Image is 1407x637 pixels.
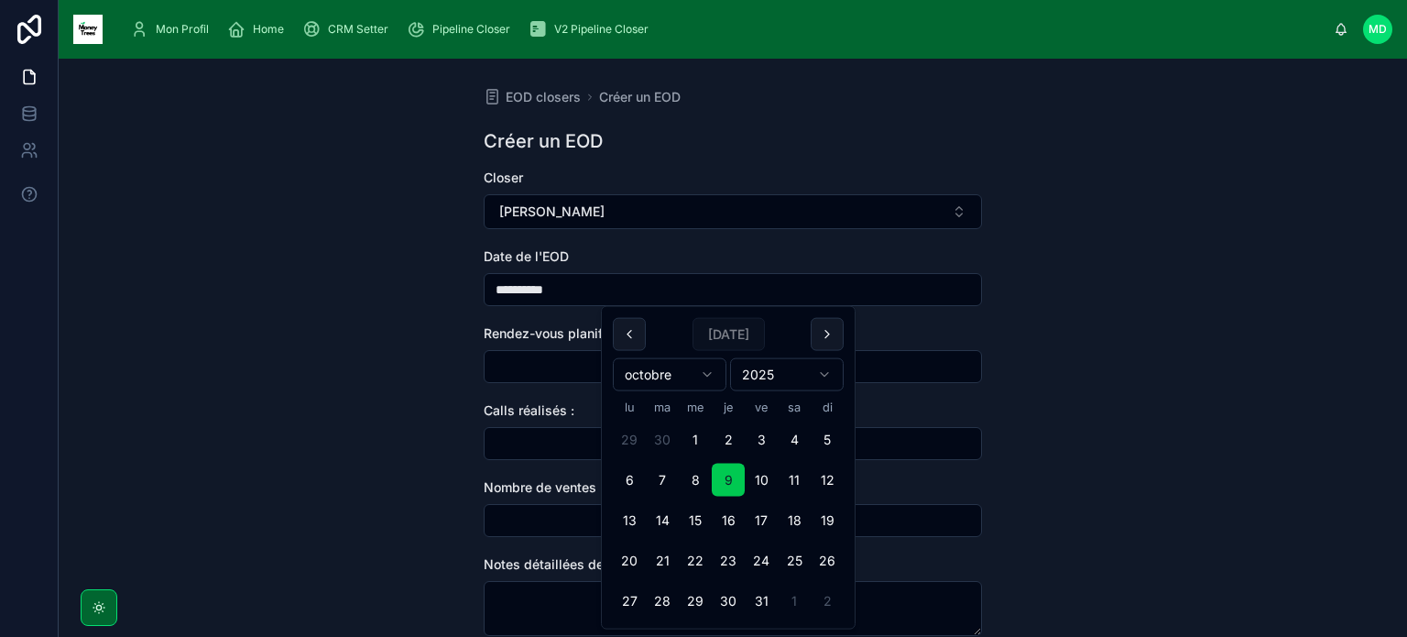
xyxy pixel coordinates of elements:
span: Notes détaillées des closings [484,556,667,572]
button: dimanche 26 octobre 2025 [811,544,844,577]
div: scrollable content [117,9,1334,49]
a: V2 Pipeline Closer [523,13,661,46]
button: mardi 28 octobre 2025 [646,585,679,618]
button: vendredi 31 octobre 2025 [745,585,778,618]
a: Home [222,13,297,46]
button: mercredi 1 octobre 2025 [679,423,712,456]
button: jeudi 2 octobre 2025 [712,423,745,456]
a: Mon Profil [125,13,222,46]
button: mercredi 8 octobre 2025 [679,464,712,497]
a: Créer un EOD [599,88,681,106]
button: vendredi 24 octobre 2025 [745,544,778,577]
th: lundi [613,399,646,416]
span: EOD closers [506,88,581,106]
a: Pipeline Closer [401,13,523,46]
a: EOD closers [484,88,581,106]
th: samedi [778,399,811,416]
span: Calls réalisés : [484,402,574,418]
button: dimanche 19 octobre 2025 [811,504,844,537]
th: vendredi [745,399,778,416]
button: dimanche 12 octobre 2025 [811,464,844,497]
button: vendredi 10 octobre 2025 [745,464,778,497]
th: mercredi [679,399,712,416]
button: samedi 11 octobre 2025 [778,464,811,497]
button: vendredi 3 octobre 2025 [745,423,778,456]
button: jeudi 16 octobre 2025 [712,504,745,537]
h1: Créer un EOD [484,128,603,154]
span: V2 Pipeline Closer [554,22,649,37]
button: lundi 6 octobre 2025 [613,464,646,497]
span: [PERSON_NAME] [499,203,605,221]
button: jeudi 30 octobre 2025 [712,585,745,618]
span: Date de l'EOD [484,248,569,264]
button: mercredi 22 octobre 2025 [679,544,712,577]
span: MD [1369,22,1387,37]
th: jeudi [712,399,745,416]
button: Select Button [484,194,982,229]
button: samedi 1 novembre 2025 [778,585,811,618]
table: octobre 2025 [613,399,844,618]
button: dimanche 5 octobre 2025 [811,423,844,456]
button: lundi 27 octobre 2025 [613,585,646,618]
button: mardi 21 octobre 2025 [646,544,679,577]
span: Mon Profil [156,22,209,37]
button: samedi 18 octobre 2025 [778,504,811,537]
span: CRM Setter [328,22,388,37]
span: Nombre de ventes [484,479,596,495]
button: mardi 7 octobre 2025 [646,464,679,497]
th: dimanche [811,399,844,416]
button: lundi 13 octobre 2025 [613,504,646,537]
button: lundi 29 septembre 2025 [613,423,646,456]
span: Pipeline Closer [432,22,510,37]
button: mardi 30 septembre 2025 [646,423,679,456]
button: samedi 4 octobre 2025 [778,423,811,456]
span: Closer [484,170,523,185]
a: CRM Setter [297,13,401,46]
button: samedi 25 octobre 2025 [778,544,811,577]
img: App logo [73,15,103,44]
th: mardi [646,399,679,416]
button: dimanche 2 novembre 2025 [811,585,844,618]
span: Home [253,22,284,37]
button: vendredi 17 octobre 2025 [745,504,778,537]
button: mercredi 15 octobre 2025 [679,504,712,537]
button: jeudi 23 octobre 2025 [712,544,745,577]
button: lundi 20 octobre 2025 [613,544,646,577]
button: mercredi 29 octobre 2025 [679,585,712,618]
button: Today, jeudi 9 octobre 2025, selected [712,464,745,497]
button: mardi 14 octobre 2025 [646,504,679,537]
span: Rendez-vous planifiés : [484,325,628,341]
